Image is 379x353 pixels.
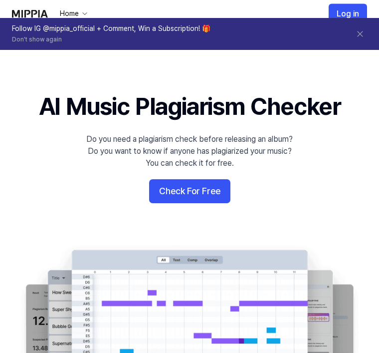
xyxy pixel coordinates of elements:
img: logo [12,10,48,18]
button: Home [58,9,89,19]
button: Check For Free [149,180,230,204]
h1: AI Music Plagiarism Checker [39,90,341,124]
button: Log in [329,4,367,24]
h1: Follow IG @mippia_official + Comment, Win a Subscription! 🎁 [12,24,210,34]
div: Home [58,9,81,19]
button: Don't show again [12,36,62,44]
div: Do you need a plagiarism check before releasing an album? Do you want to know if anyone has plagi... [86,134,293,170]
